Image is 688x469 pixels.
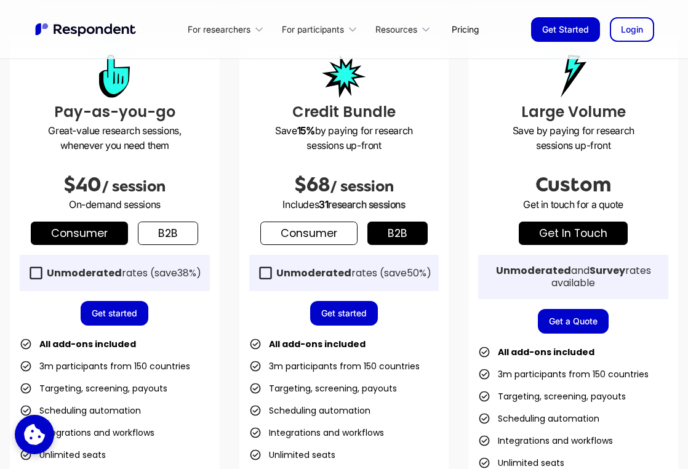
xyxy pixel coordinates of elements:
div: For researchers [181,15,275,44]
span: $68 [294,174,330,196]
a: Consumer [31,222,128,245]
div: For participants [282,23,344,36]
div: For researchers [188,23,250,36]
li: 3m participants from 150 countries [20,358,190,375]
span: $40 [63,174,102,196]
div: For participants [275,15,369,44]
strong: 15% [297,124,315,137]
a: home [34,22,138,38]
a: Consumer [260,222,358,245]
li: Scheduling automation [20,402,141,419]
li: Scheduling automation [249,402,370,419]
h3: Pay-as-you-go [20,101,210,123]
span: Custom [535,174,611,196]
li: Targeting, screening, payouts [20,380,167,397]
span: 31 [319,198,328,210]
a: Get started [310,301,378,326]
li: 3m participants from 150 countries [478,366,649,383]
span: / session [102,178,166,195]
p: Get in touch for a quote [478,197,668,212]
div: and rates available [478,265,668,289]
p: Great-value research sessions, whenever you need them [20,123,210,153]
li: Unlimited seats [20,446,106,463]
div: rates (save ) [47,267,201,279]
li: Targeting, screening, payouts [478,388,626,405]
strong: All add-ons included [39,338,136,350]
strong: All add-ons included [269,338,366,350]
span: research sessions [328,198,405,210]
img: Untitled UI logotext [34,22,138,38]
h3: Large Volume [478,101,668,123]
a: b2b [138,222,198,245]
a: Login [610,17,654,42]
h3: Credit Bundle [249,101,439,123]
a: get in touch [519,222,628,245]
div: Resources [369,15,442,44]
li: Integrations and workflows [478,432,613,449]
li: Integrations and workflows [20,424,154,441]
p: Save by paying for research sessions up-front [478,123,668,153]
a: Get started [81,301,148,326]
span: 50% [407,266,426,280]
strong: Unmoderated [496,263,571,278]
li: 3m participants from 150 countries [249,358,420,375]
li: Scheduling automation [478,410,599,427]
p: Includes [249,197,439,212]
span: / session [330,178,394,195]
strong: Unmoderated [276,266,351,280]
li: Unlimited seats [249,446,335,463]
span: 38% [177,266,196,280]
li: Targeting, screening, payouts [249,380,397,397]
a: Get Started [531,17,600,42]
div: rates (save ) [276,267,431,279]
p: On-demand sessions [20,197,210,212]
a: Get a Quote [538,309,609,334]
div: Resources [375,23,417,36]
a: b2b [367,222,428,245]
strong: All add-ons included [498,346,594,358]
p: Save by paying for research sessions up-front [249,123,439,153]
strong: Unmoderated [47,266,122,280]
li: Integrations and workflows [249,424,384,441]
strong: Survey [590,263,625,278]
a: Pricing [442,15,489,44]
